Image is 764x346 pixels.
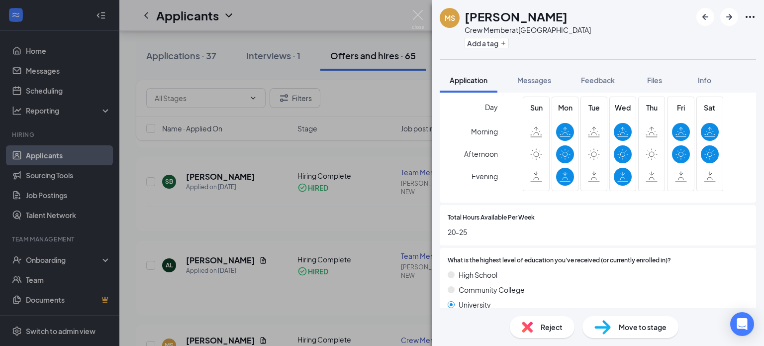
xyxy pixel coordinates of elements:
span: Total Hours Available Per Week [448,213,535,223]
svg: Plus [500,40,506,46]
span: Thu [643,102,661,113]
span: High School [459,269,497,280]
span: Mon [556,102,574,113]
h1: [PERSON_NAME] [465,8,568,25]
span: Fri [672,102,690,113]
div: Crew Member at [GEOGRAPHIC_DATA] [465,25,591,35]
span: Reject [541,322,563,333]
span: University [459,299,491,310]
span: Tue [585,102,603,113]
span: Community College [459,284,525,295]
svg: Ellipses [744,11,756,23]
span: Day [485,102,498,113]
span: Application [450,76,487,85]
svg: ArrowLeftNew [699,11,711,23]
span: Morning [471,122,498,140]
span: Info [698,76,711,85]
span: Files [647,76,662,85]
span: Sat [701,102,719,113]
button: ArrowRight [720,8,738,26]
span: Sun [527,102,545,113]
button: PlusAdd a tag [465,38,509,48]
span: Wed [614,102,632,113]
div: MS [445,13,455,23]
span: What is the highest level of education you've received (or currently enrolled in)? [448,256,671,265]
span: Evening [472,167,498,185]
span: Messages [517,76,551,85]
button: ArrowLeftNew [696,8,714,26]
span: 20-25 [448,227,748,237]
span: Move to stage [619,322,667,333]
svg: ArrowRight [723,11,735,23]
span: Afternoon [464,145,498,163]
span: Feedback [581,76,615,85]
div: Open Intercom Messenger [730,312,754,336]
